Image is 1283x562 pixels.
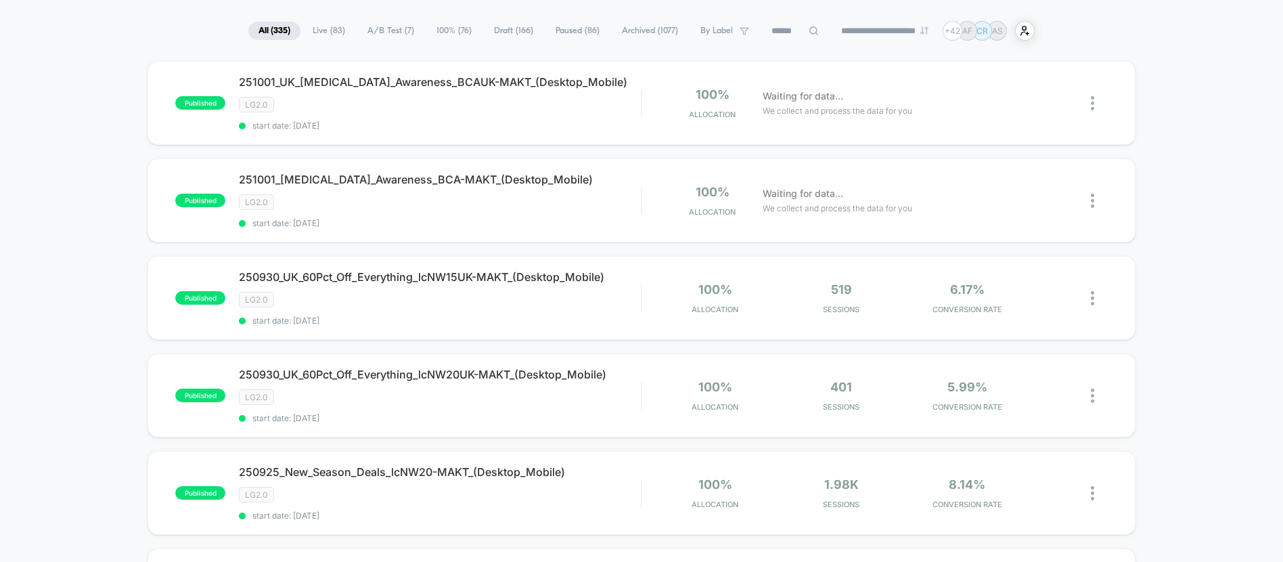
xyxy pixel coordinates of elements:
div: + 42 [943,21,962,41]
span: Draft ( 166 ) [484,22,543,40]
span: 1.98k [824,477,859,492]
span: 100% ( 76 ) [426,22,482,40]
span: published [175,96,225,110]
img: close [1091,194,1094,208]
span: Paused ( 86 ) [545,22,610,40]
span: Sessions [782,402,901,412]
span: 251001_UK_[MEDICAL_DATA]_Awareness_BCAUK-MAKT_(Desktop_Mobile) [239,75,641,89]
span: published [175,389,225,402]
span: start date: [DATE] [239,218,641,228]
p: AS [992,26,1003,36]
img: close [1091,486,1094,500]
span: Allocation [692,500,738,509]
span: start date: [DATE] [239,121,641,131]
span: 100% [698,380,732,394]
span: CONVERSION RATE [907,402,1027,412]
span: start date: [DATE] [239,316,641,326]
img: close [1091,291,1094,305]
span: All ( 335 ) [248,22,300,40]
span: 519 [831,282,852,297]
img: close [1091,96,1094,110]
span: Waiting for data... [763,186,843,201]
span: Allocation [689,207,736,217]
span: LG2.0 [239,389,274,405]
span: start date: [DATE] [239,413,641,423]
span: We collect and process the data for you [763,104,912,117]
p: CR [976,26,988,36]
span: A/B Test ( 7 ) [357,22,424,40]
span: 100% [696,185,729,199]
span: Archived ( 1077 ) [612,22,688,40]
span: published [175,194,225,207]
span: LG2.0 [239,97,274,112]
span: 100% [698,477,732,492]
span: published [175,291,225,305]
span: 250930_UK_60Pct_Off_Everything_lcNW15UK-MAKT_(Desktop_Mobile) [239,270,641,284]
span: LG2.0 [239,194,274,210]
span: published [175,486,225,500]
span: start date: [DATE] [239,511,641,521]
img: end [920,26,928,35]
span: By Label [700,26,733,36]
span: CONVERSION RATE [907,500,1027,509]
span: 401 [830,380,852,394]
span: Sessions [782,305,901,314]
span: 100% [698,282,732,297]
p: AF [962,26,972,36]
span: 251001_[MEDICAL_DATA]_Awareness_BCA-MAKT_(Desktop_Mobile) [239,173,641,186]
span: LG2.0 [239,292,274,307]
span: Allocation [692,305,738,314]
span: 250925_New_Season_Deals_lcNW20-MAKT_(Desktop_Mobile) [239,465,641,479]
span: 8.14% [949,477,985,492]
span: 5.99% [947,380,987,394]
span: Sessions [782,500,901,509]
span: Waiting for data... [763,89,843,104]
span: 100% [696,87,729,102]
span: 250930_UK_60Pct_Off_Everything_lcNW20UK-MAKT_(Desktop_Mobile) [239,368,641,381]
span: We collect and process the data for you [763,202,912,215]
span: Allocation [692,402,738,412]
span: 6.17% [950,282,985,297]
span: Allocation [689,110,736,119]
span: CONVERSION RATE [907,305,1027,314]
span: LG2.0 [239,487,274,502]
img: close [1091,389,1094,403]
span: Live ( 83 ) [302,22,355,40]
